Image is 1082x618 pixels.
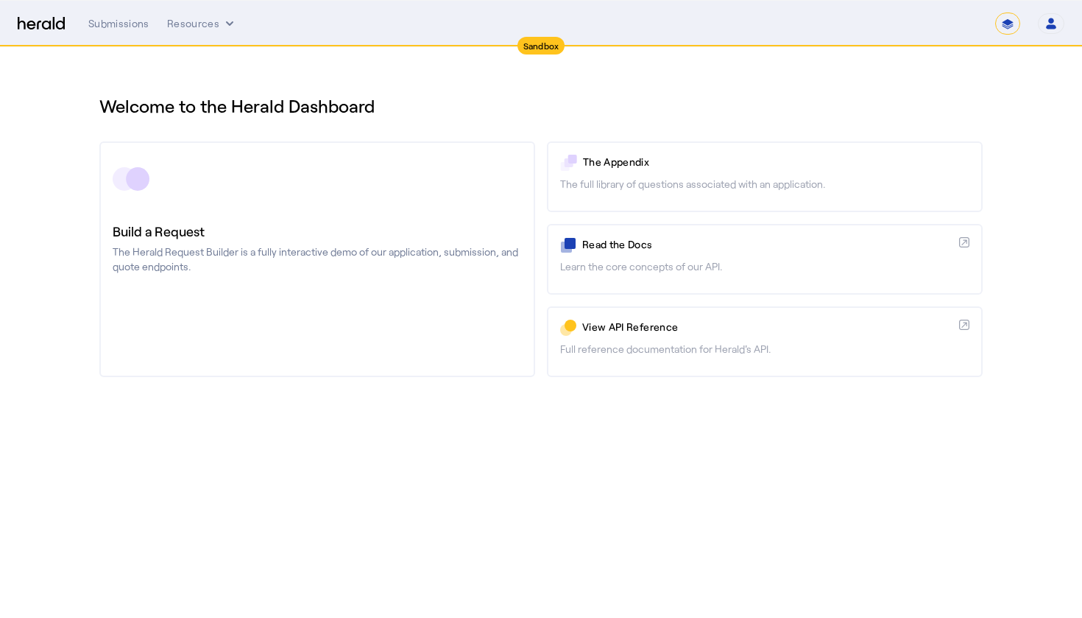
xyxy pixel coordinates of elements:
a: View API ReferenceFull reference documentation for Herald's API. [547,306,983,377]
h1: Welcome to the Herald Dashboard [99,94,983,118]
p: The full library of questions associated with an application. [560,177,969,192]
div: Sandbox [517,37,565,55]
a: The AppendixThe full library of questions associated with an application. [547,141,983,212]
a: Read the DocsLearn the core concepts of our API. [547,224,983,295]
a: Build a RequestThe Herald Request Builder is a fully interactive demo of our application, submiss... [99,141,535,377]
p: Learn the core concepts of our API. [560,259,969,274]
div: Submissions [88,16,149,31]
p: The Appendix [583,155,969,169]
h3: Build a Request [113,221,522,242]
p: Read the Docs [582,237,953,252]
p: The Herald Request Builder is a fully interactive demo of our application, submission, and quote ... [113,245,522,274]
p: Full reference documentation for Herald's API. [560,342,969,357]
button: Resources dropdown menu [167,16,237,31]
p: View API Reference [582,320,953,334]
img: Herald Logo [18,17,65,31]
